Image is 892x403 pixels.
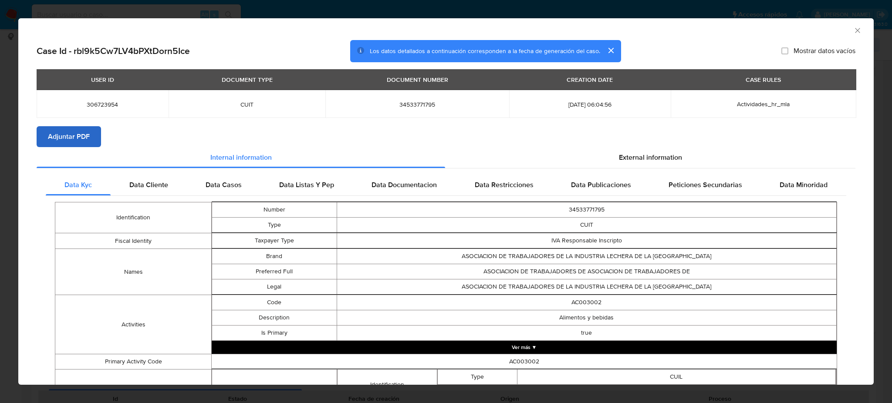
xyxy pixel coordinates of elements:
[179,101,315,108] span: CUIT
[212,249,337,264] td: Brand
[212,310,337,325] td: Description
[55,202,212,233] td: Identification
[37,147,855,168] div: Detailed info
[129,180,168,190] span: Data Cliente
[600,40,621,61] button: cerrar
[794,47,855,55] span: Mostrar datos vacíos
[571,180,631,190] span: Data Publicaciones
[853,26,861,34] button: Cerrar ventana
[64,180,92,190] span: Data Kyc
[212,279,337,294] td: Legal
[37,45,190,57] h2: Case Id - rbl9k5Cw7LV4bPXtDorn5Ice
[336,101,498,108] span: 34533771795
[382,72,453,87] div: DOCUMENT NUMBER
[740,72,786,87] div: CASE RULES
[55,233,212,249] td: Fiscal Identity
[212,264,337,279] td: Preferred Full
[37,126,101,147] button: Adjuntar PDF
[212,325,337,340] td: Is Primary
[212,202,337,217] td: Number
[279,180,334,190] span: Data Listas Y Pep
[86,72,119,87] div: USER ID
[737,100,790,108] span: Actividades_hr_mla
[337,325,836,340] td: true
[212,341,837,354] button: Expand array
[475,180,534,190] span: Data Restricciones
[780,180,828,190] span: Data Minoridad
[437,369,517,384] td: Type
[212,354,837,369] td: AC003002
[520,101,660,108] span: [DATE] 06:04:56
[210,152,272,162] span: Internal information
[337,369,437,400] td: Identification
[212,217,337,232] td: Type
[337,310,836,325] td: Alimentos y bebidas
[517,384,835,400] td: 20170352093
[337,264,836,279] td: ASOCIACION DE TRABAJADORES DE ASOCIACION DE TRABAJADORES DE
[561,72,618,87] div: CREATION DATE
[370,47,600,55] span: Los datos detallados a continuación corresponden a la fecha de generación del caso.
[437,384,517,400] td: Number
[781,47,788,54] input: Mostrar datos vacíos
[55,249,212,295] td: Names
[337,295,836,310] td: AC003002
[46,175,846,195] div: Detailed internal info
[212,233,337,248] td: Taxpayer Type
[47,101,158,108] span: 306723954
[55,354,212,369] td: Primary Activity Code
[206,180,242,190] span: Data Casos
[55,295,212,354] td: Activities
[48,127,90,146] span: Adjuntar PDF
[619,152,682,162] span: External information
[517,369,835,384] td: CUIL
[18,18,874,385] div: closure-recommendation-modal
[337,202,836,217] td: 34533771795
[337,249,836,264] td: ASOCIACION DE TRABAJADORES DE LA INDUSTRIA LECHERA DE LA [GEOGRAPHIC_DATA]
[337,217,836,232] td: CUIT
[212,295,337,310] td: Code
[669,180,742,190] span: Peticiones Secundarias
[216,72,278,87] div: DOCUMENT TYPE
[372,180,437,190] span: Data Documentacion
[337,279,836,294] td: ASOCIACION DE TRABAJADORES DE LA INDUSTRIA LECHERA DE LA [GEOGRAPHIC_DATA]
[337,233,836,248] td: IVA Responsable Inscripto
